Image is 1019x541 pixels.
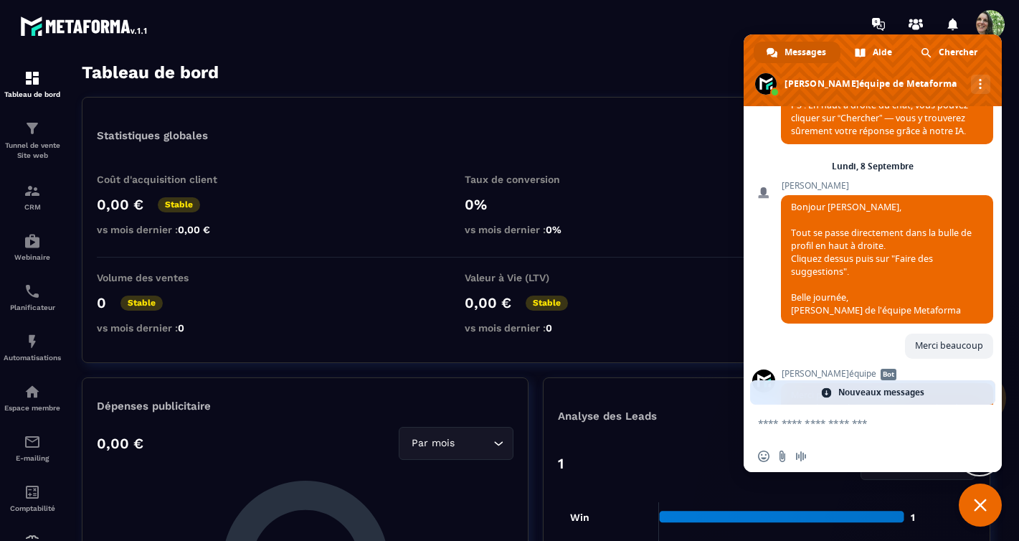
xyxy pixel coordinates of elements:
img: automations [24,333,41,350]
span: Bonjour [PERSON_NAME], Tout se passe directement dans la bulle de profil en haut à droite. Clique... [791,201,972,316]
p: Stable [526,296,568,311]
a: formationformationTableau de bord [4,59,61,109]
p: 0,00 € [97,196,143,213]
p: Analyse des Leads [558,410,767,423]
span: 0 [178,322,184,334]
span: 0% [546,224,561,235]
div: Chercher [908,42,992,63]
p: Webinaire [4,253,61,261]
input: Search for option [458,436,490,451]
p: Taux de conversion [465,174,608,185]
div: Autres canaux [971,75,990,94]
img: formation [24,70,41,87]
p: vs mois dernier : [97,224,240,235]
img: email [24,433,41,451]
p: 0,00 € [97,435,143,452]
p: 1 [558,455,564,472]
span: Messages [785,42,826,63]
img: automations [24,232,41,250]
p: CRM [4,203,61,211]
span: Chercher [939,42,977,63]
p: 0% [465,196,608,213]
p: vs mois dernier : [97,322,240,334]
p: Dépenses publicitaire [97,400,513,413]
span: [PERSON_NAME] [781,181,993,191]
p: Tunnel de vente Site web [4,141,61,161]
span: 0,00 € [178,224,210,235]
p: 0 [97,294,106,311]
a: schedulerschedulerPlanificateur [4,272,61,322]
span: Nouveaux messages [838,380,924,405]
img: accountant [24,484,41,501]
p: Statistiques globales [97,129,208,142]
p: Espace membre [4,404,61,412]
span: Bot [881,369,896,380]
p: Stable [158,197,200,212]
span: Insérer un emoji [758,451,769,462]
p: E-mailing [4,454,61,462]
a: emailemailE-mailing [4,423,61,473]
a: automationsautomationsEspace membre [4,372,61,423]
span: [PERSON_NAME]équipe [781,369,993,379]
p: Valeur à Vie (LTV) [465,272,608,283]
div: Messages [754,42,840,63]
img: automations [24,383,41,400]
img: logo [20,13,149,39]
div: Fermer le chat [959,484,1002,527]
p: vs mois dernier : [465,322,608,334]
p: Coût d'acquisition client [97,174,240,185]
span: Envoyer un fichier [777,451,788,462]
a: automationsautomationsWebinaire [4,222,61,272]
img: formation [24,182,41,199]
p: Volume des ventes [97,272,240,283]
p: Tableau de bord [4,90,61,98]
h3: Tableau de bord [82,62,219,83]
span: Message audio [795,451,807,462]
p: Comptabilité [4,504,61,512]
p: Planificateur [4,304,61,311]
div: Aide [842,42,906,63]
img: scheduler [24,283,41,300]
a: formationformationCRM [4,171,61,222]
img: formation [24,120,41,137]
span: Par mois [408,436,458,451]
p: 0,00 € [465,294,511,311]
span: Merci beaucoup [915,339,983,352]
tspan: Win [570,512,589,523]
a: automationsautomationsAutomatisations [4,322,61,372]
div: Lundi, 8 Septembre [832,162,914,171]
div: Search for option [399,427,513,460]
p: Stable [120,296,163,311]
p: vs mois dernier : [465,224,608,235]
textarea: Entrez votre message... [758,417,956,430]
span: 0 [546,322,552,334]
a: accountantaccountantComptabilité [4,473,61,523]
p: Automatisations [4,354,61,362]
span: Aide [873,42,892,63]
a: formationformationTunnel de vente Site web [4,109,61,171]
